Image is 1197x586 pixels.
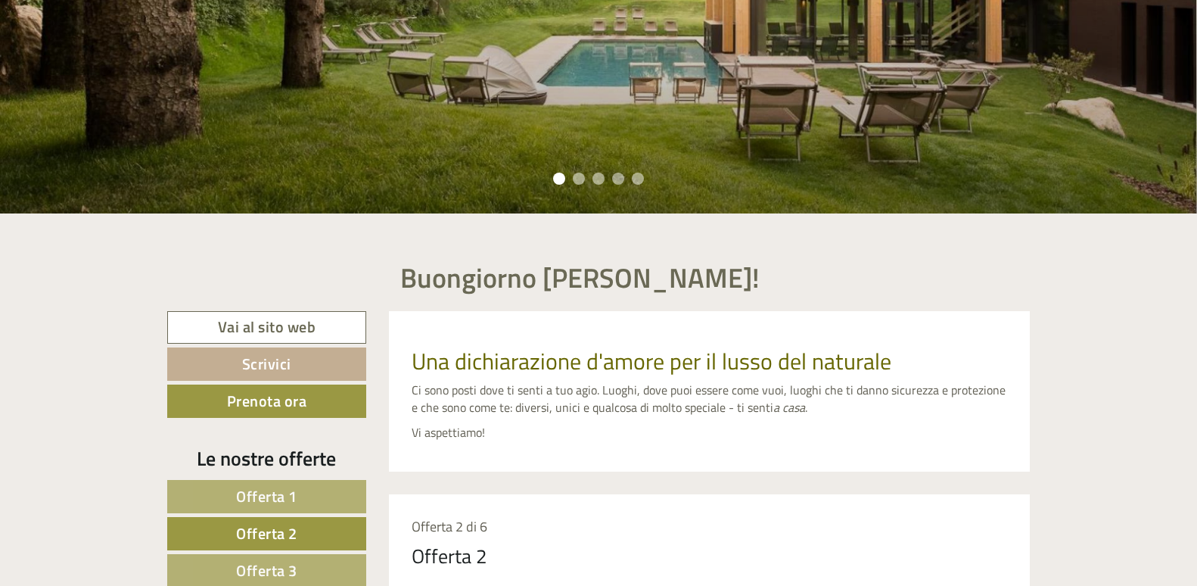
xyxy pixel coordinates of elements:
[782,398,805,416] em: casa
[23,73,218,84] small: 15:45
[11,41,225,87] div: Buon giorno, come possiamo aiutarla?
[167,348,366,381] a: Scrivici
[412,344,891,379] span: Una dichiarazione d'amore per il lusso del naturale
[236,485,297,508] span: Offerta 1
[236,559,297,582] span: Offerta 3
[517,392,597,425] button: Invia
[412,542,487,570] div: Offerta 2
[412,516,487,537] span: Offerta 2 di 6
[412,424,1008,441] p: Vi aspettiamo!
[412,382,1008,416] p: Ci sono posti dove ti senti a tuo agio. Luoghi, dove puoi essere come vuoi, luoghi che ti danno s...
[400,263,760,293] h1: Buongiorno [PERSON_NAME]!
[167,444,366,472] div: Le nostre offerte
[236,522,297,545] span: Offerta 2
[167,385,366,418] a: Prenota ora
[167,311,366,344] a: Vai al sito web
[265,11,331,37] div: martedì
[773,398,779,416] em: a
[23,44,218,56] div: [GEOGRAPHIC_DATA]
